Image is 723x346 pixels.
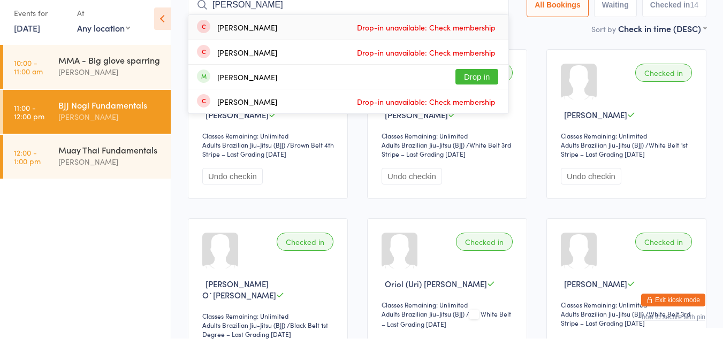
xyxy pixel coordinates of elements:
span: Drop-in unavailable: Check membership [354,101,498,117]
span: [PERSON_NAME] [564,286,627,297]
div: [PERSON_NAME] [217,105,277,113]
time: 12:00 - 1:00 pm [14,156,41,173]
div: Adults Brazilian Jiu-Jitsu (BJJ) [382,148,465,157]
div: Classes Remaining: Unlimited [202,139,337,148]
div: 14 [690,8,698,17]
span: Drop-in unavailable: Check membership [354,27,498,43]
div: [PERSON_NAME] [58,118,162,130]
div: Any location [77,29,130,41]
span: [PERSON_NAME] [564,117,627,128]
a: 12:00 -1:00 pmMuay Thai Fundamentals[PERSON_NAME] [3,142,171,186]
div: Classes Remaining: Unlimited [382,139,516,148]
div: Adults Brazilian Jiu-Jitsu (BJJ) [561,148,644,157]
div: Classes Remaining: Unlimited [561,307,695,317]
div: Check in time (DESC) [618,30,706,42]
button: Undo checkin [202,175,263,192]
div: [PERSON_NAME] [58,163,162,175]
a: 11:00 -12:00 pmBJJ Nogi Fundamentals[PERSON_NAME] [3,97,171,141]
div: Classes Remaining: Unlimited [202,319,337,328]
span: Drop-in unavailable: Check membership [354,52,498,68]
div: Adults Brazilian Jiu-Jitsu (BJJ) [202,328,285,337]
span: [PERSON_NAME] [385,117,448,128]
button: Undo checkin [561,175,621,192]
div: Checked in [277,240,333,258]
a: 10:00 -11:00 amMMA - Big glove sparring[PERSON_NAME] [3,52,171,96]
div: Adults Brazilian Jiu-Jitsu (BJJ) [382,317,465,326]
span: [PERSON_NAME] [206,117,269,128]
div: Checked in [456,240,513,258]
div: Events for [14,12,66,29]
button: Drop in [455,76,498,92]
button: Undo checkin [382,175,442,192]
span: Oriol (Uri) [PERSON_NAME] [385,286,487,297]
div: Muay Thai Fundamentals [58,151,162,163]
button: Exit kiosk mode [641,301,705,314]
div: At [77,12,130,29]
span: [PERSON_NAME] O`[PERSON_NAME] [202,286,276,308]
div: [PERSON_NAME] [217,30,277,39]
time: 11:00 - 12:00 pm [14,111,44,128]
div: Adults Brazilian Jiu-Jitsu (BJJ) [561,317,644,326]
div: [PERSON_NAME] [58,73,162,86]
div: Checked in [635,71,692,89]
div: MMA - Big glove sparring [58,61,162,73]
div: Adults Brazilian Jiu-Jitsu (BJJ) [202,148,285,157]
time: 10:00 - 11:00 am [14,66,43,83]
div: [PERSON_NAME] [217,80,277,89]
div: Classes Remaining: Unlimited [561,139,695,148]
div: BJJ Nogi Fundamentals [58,106,162,118]
div: [PERSON_NAME] [217,56,277,64]
label: Sort by [591,31,616,42]
div: Classes Remaining: Unlimited [382,307,516,317]
button: how to secure with pin [642,321,705,328]
a: [DATE] [14,29,40,41]
div: Checked in [635,240,692,258]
